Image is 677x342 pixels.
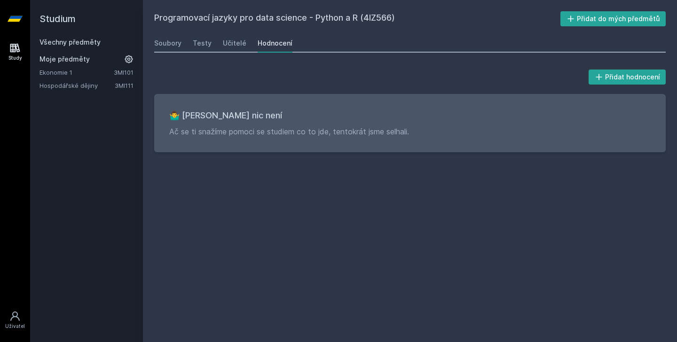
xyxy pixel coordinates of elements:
a: 3MI101 [114,69,134,76]
div: Učitelé [223,39,246,48]
div: Hodnocení [258,39,292,48]
div: Study [8,54,22,62]
div: Uživatel [5,323,25,330]
a: Soubory [154,34,181,53]
a: Uživatel [2,306,28,334]
a: 3MI111 [115,82,134,89]
a: Hodnocení [258,34,292,53]
h2: Programovací jazyky pro data science - Python a R (4IZ566) [154,11,560,26]
a: Ekonomie 1 [39,68,114,77]
h3: 🤷‍♂️ [PERSON_NAME] nic není [169,109,651,122]
a: Study [2,38,28,66]
a: Hospodářské dějiny [39,81,115,90]
div: Testy [193,39,212,48]
button: Přidat hodnocení [589,70,666,85]
a: Všechny předměty [39,38,101,46]
a: Učitelé [223,34,246,53]
a: Testy [193,34,212,53]
p: Ač se ti snažíme pomoci se studiem co to jde, tentokrát jsme selhali. [169,126,651,137]
button: Přidat do mých předmětů [560,11,666,26]
span: Moje předměty [39,54,90,64]
div: Soubory [154,39,181,48]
